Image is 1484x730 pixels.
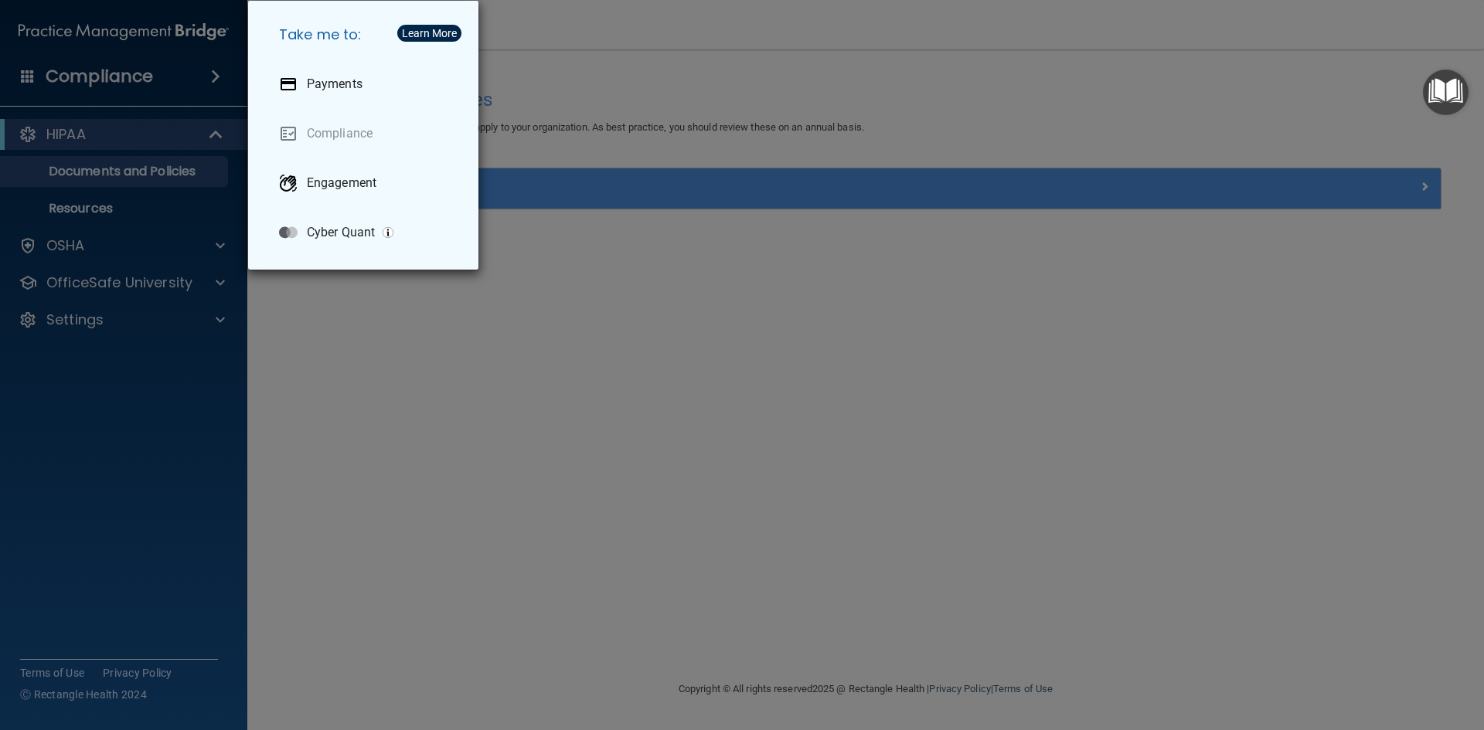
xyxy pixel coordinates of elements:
[402,28,457,39] div: Learn More
[307,76,362,92] p: Payments
[267,211,466,254] a: Cyber Quant
[267,112,466,155] a: Compliance
[307,225,375,240] p: Cyber Quant
[267,161,466,205] a: Engagement
[1217,620,1465,682] iframe: Drift Widget Chat Controller
[267,13,466,56] h5: Take me to:
[397,25,461,42] button: Learn More
[267,63,466,106] a: Payments
[307,175,376,191] p: Engagement
[1423,70,1469,115] button: Open Resource Center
